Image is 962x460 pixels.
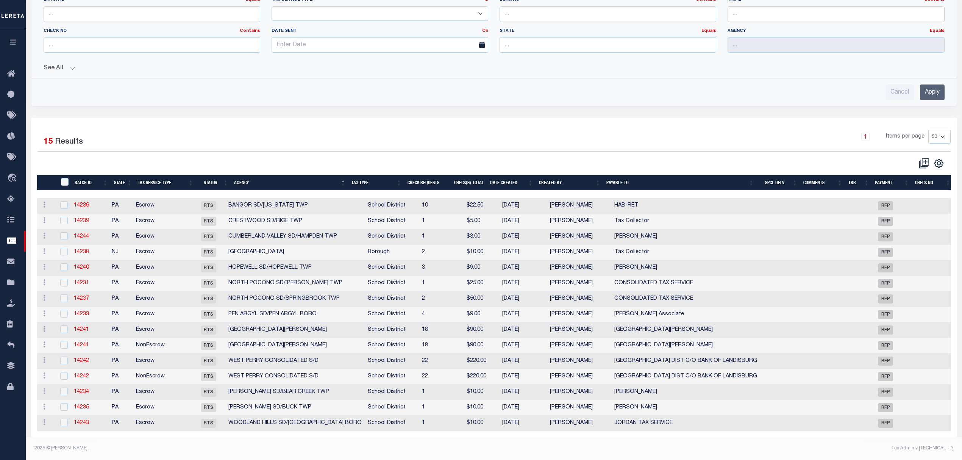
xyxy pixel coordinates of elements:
td: [DATE] [499,198,547,214]
span: RFP [878,294,893,304]
td: PEN ARGYL SD/PEN ARGYL BORO [225,307,365,322]
td: PA [109,276,133,291]
td: NORTH POCONO SD/SPRINGBROOK TWP [225,291,365,307]
th: TBR: activate to sort column ascending [845,175,872,191]
td: CONSOLIDATED TAX SERVICE [611,276,764,291]
span: RTS [201,403,216,412]
span: RTS [201,217,216,226]
td: CRESTWOOD SD/RICE TWP [225,214,365,229]
td: [DATE] [499,214,547,229]
span: RFP [878,279,893,288]
td: PA [109,229,133,245]
td: PA [109,400,133,416]
td: Escrow [133,400,192,416]
td: $3.00 [464,229,499,245]
td: [DATE] [499,291,547,307]
td: PA [109,307,133,322]
a: 14236 [74,203,89,208]
td: $25.00 [464,276,499,291]
span: RTS [201,310,216,319]
span: RTS [201,325,216,335]
td: 1 [419,276,464,291]
input: ... [728,37,944,53]
i: travel_explore [7,174,19,183]
td: Escrow [133,276,192,291]
span: RTS [201,388,216,397]
td: PA [109,198,133,214]
td: [DATE] [499,338,547,354]
td: School District [365,354,419,369]
td: NonEscrow [133,338,192,354]
td: 22 [419,354,464,369]
label: Agency [728,28,944,34]
td: [DATE] [499,416,547,431]
span: RFP [878,388,893,397]
a: 14239 [74,218,89,224]
td: School District [365,276,419,291]
input: ... [728,6,944,22]
td: [DATE] [499,385,547,400]
td: 4 [419,307,464,322]
td: $10.00 [464,400,499,416]
td: School District [365,260,419,276]
td: School District [365,369,419,385]
td: [PERSON_NAME] [547,229,611,245]
input: ... [500,6,716,22]
a: 14241 [74,327,89,332]
td: 1 [419,385,464,400]
td: Escrow [133,245,192,260]
td: [PERSON_NAME] [547,338,611,354]
td: [DATE] [499,245,547,260]
td: 10 [419,198,464,214]
td: [DATE] [499,260,547,276]
td: Escrow [133,322,192,338]
span: RFP [878,341,893,350]
td: 1 [419,400,464,416]
span: RFP [878,217,893,226]
td: Escrow [133,385,192,400]
td: $90.00 [464,322,499,338]
input: Cancel [885,84,914,100]
input: Apply [920,84,945,100]
span: RFP [878,325,893,335]
div: 2025 © [PERSON_NAME]. [29,445,494,452]
input: ... [44,6,260,22]
td: Escrow [133,260,192,276]
span: Items per page [886,133,925,141]
td: School District [365,385,419,400]
td: [DATE] [499,354,547,369]
td: [GEOGRAPHIC_DATA][PERSON_NAME] [611,322,764,338]
td: PA [109,416,133,431]
a: 14241 [74,343,89,348]
td: PA [109,369,133,385]
label: Date Sent [266,28,494,34]
th: Spcl Delv.: activate to sort column ascending [757,175,800,191]
span: RTS [201,248,216,257]
td: [DATE] [499,400,547,416]
td: [PERSON_NAME] [547,385,611,400]
td: $5.00 [464,214,499,229]
td: [PERSON_NAME] [547,198,611,214]
a: Equals [930,29,945,33]
a: 14238 [74,249,89,255]
span: RTS [201,279,216,288]
td: WEST PERRY CONSOLIDATED S/D [225,369,365,385]
td: WEST PERRY CONSOLIDATED S/D [225,354,365,369]
a: 14234 [74,389,89,394]
td: School District [365,291,419,307]
a: 14243 [74,420,89,426]
td: School District [365,338,419,354]
td: [PERSON_NAME] [547,322,611,338]
span: RFP [878,372,893,381]
span: 15 [44,138,53,146]
td: $9.00 [464,260,499,276]
td: School District [365,307,419,322]
td: NJ [109,245,133,260]
a: 14237 [74,296,89,301]
td: WOODLAND HILLS SD/[GEOGRAPHIC_DATA] BORO [225,416,365,431]
td: Escrow [133,354,192,369]
td: Escrow [133,416,192,431]
td: [PERSON_NAME] Associate [611,307,764,322]
td: 2 [419,291,464,307]
input: ... [44,37,260,53]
